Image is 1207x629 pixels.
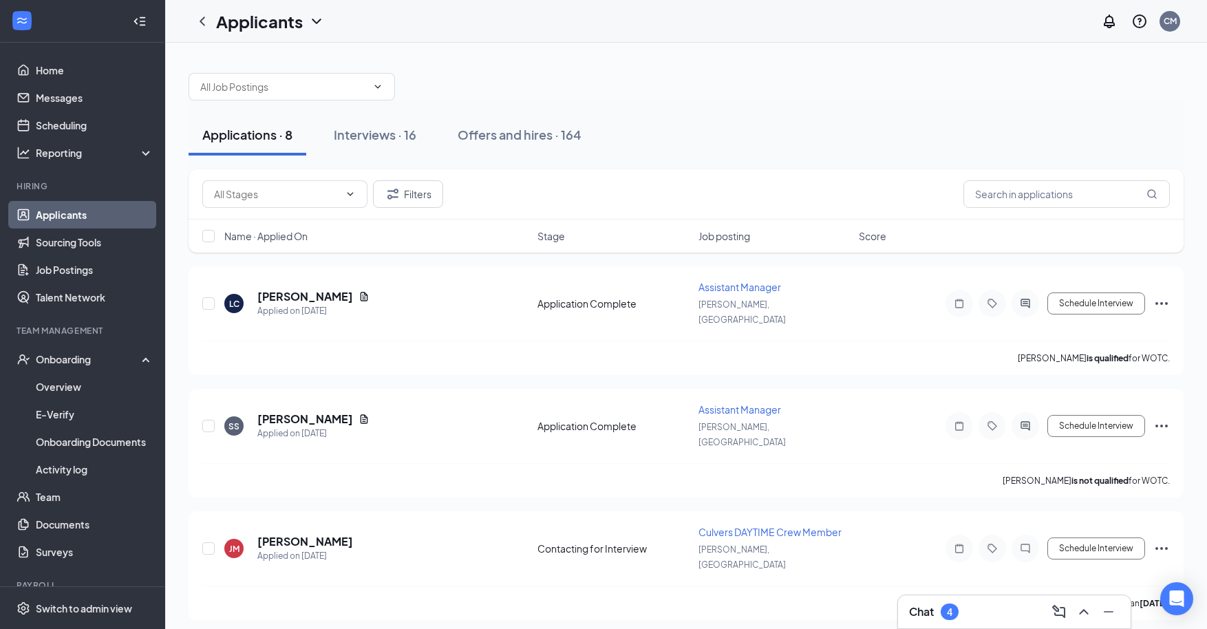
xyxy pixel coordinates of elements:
[36,56,153,84] a: Home
[1071,476,1129,486] b: is not qualified
[36,111,153,139] a: Scheduling
[1160,582,1193,615] div: Open Intercom Messenger
[214,186,339,202] input: All Stages
[257,534,353,549] h5: [PERSON_NAME]
[1153,418,1170,434] svg: Ellipses
[1140,598,1168,608] b: [DATE]
[1153,540,1170,557] svg: Ellipses
[257,289,353,304] h5: [PERSON_NAME]
[1076,604,1092,620] svg: ChevronUp
[36,84,153,111] a: Messages
[359,291,370,302] svg: Document
[228,420,239,432] div: SS
[229,298,239,310] div: LC
[36,483,153,511] a: Team
[951,420,968,431] svg: Note
[1048,601,1070,623] button: ComposeMessage
[859,229,886,243] span: Score
[698,422,786,447] span: [PERSON_NAME], [GEOGRAPHIC_DATA]
[1153,295,1170,312] svg: Ellipses
[1003,475,1170,487] p: [PERSON_NAME] for WOTC.
[36,373,153,401] a: Overview
[257,412,353,427] h5: [PERSON_NAME]
[1017,298,1034,309] svg: ActiveChat
[17,579,151,591] div: Payroll
[909,604,934,619] h3: Chat
[372,81,383,92] svg: ChevronDown
[984,420,1001,431] svg: Tag
[1073,601,1095,623] button: ChevronUp
[36,228,153,256] a: Sourcing Tools
[698,544,786,570] span: [PERSON_NAME], [GEOGRAPHIC_DATA]
[458,126,581,143] div: Offers and hires · 164
[36,201,153,228] a: Applicants
[36,511,153,538] a: Documents
[308,13,325,30] svg: ChevronDown
[1087,353,1129,363] b: is qualified
[133,14,147,28] svg: Collapse
[36,256,153,284] a: Job Postings
[984,543,1001,554] svg: Tag
[537,229,565,243] span: Stage
[963,180,1170,208] input: Search in applications
[698,526,842,538] span: Culvers DAYTIME Crew Member
[36,456,153,483] a: Activity log
[1017,420,1034,431] svg: ActiveChat
[537,297,690,310] div: Application Complete
[17,325,151,337] div: Team Management
[1047,292,1145,314] button: Schedule Interview
[1146,189,1157,200] svg: MagnifyingGlass
[36,401,153,428] a: E-Verify
[194,13,211,30] svg: ChevronLeft
[36,428,153,456] a: Onboarding Documents
[698,403,781,416] span: Assistant Manager
[17,352,30,366] svg: UserCheck
[257,549,353,563] div: Applied on [DATE]
[1047,415,1145,437] button: Schedule Interview
[947,606,952,618] div: 4
[17,180,151,192] div: Hiring
[257,427,370,440] div: Applied on [DATE]
[202,126,292,143] div: Applications · 8
[385,186,401,202] svg: Filter
[1100,604,1117,620] svg: Minimize
[1047,537,1145,559] button: Schedule Interview
[257,304,370,318] div: Applied on [DATE]
[1017,543,1034,554] svg: ChatInactive
[1164,15,1177,27] div: CM
[359,414,370,425] svg: Document
[224,229,308,243] span: Name · Applied On
[334,126,416,143] div: Interviews · 16
[1018,352,1170,364] p: [PERSON_NAME] for WOTC.
[373,180,443,208] button: Filter Filters
[1101,13,1118,30] svg: Notifications
[984,298,1001,309] svg: Tag
[229,543,239,555] div: JM
[1098,601,1120,623] button: Minimize
[951,298,968,309] svg: Note
[537,542,690,555] div: Contacting for Interview
[17,146,30,160] svg: Analysis
[537,419,690,433] div: Application Complete
[698,281,781,293] span: Assistant Manager
[36,601,132,615] div: Switch to admin view
[200,79,367,94] input: All Job Postings
[36,538,153,566] a: Surveys
[698,229,750,243] span: Job posting
[216,10,303,33] h1: Applicants
[36,284,153,311] a: Talent Network
[1051,604,1067,620] svg: ComposeMessage
[951,543,968,554] svg: Note
[345,189,356,200] svg: ChevronDown
[698,299,786,325] span: [PERSON_NAME], [GEOGRAPHIC_DATA]
[1131,13,1148,30] svg: QuestionInfo
[36,352,142,366] div: Onboarding
[15,14,29,28] svg: WorkstreamLogo
[36,146,154,160] div: Reporting
[17,601,30,615] svg: Settings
